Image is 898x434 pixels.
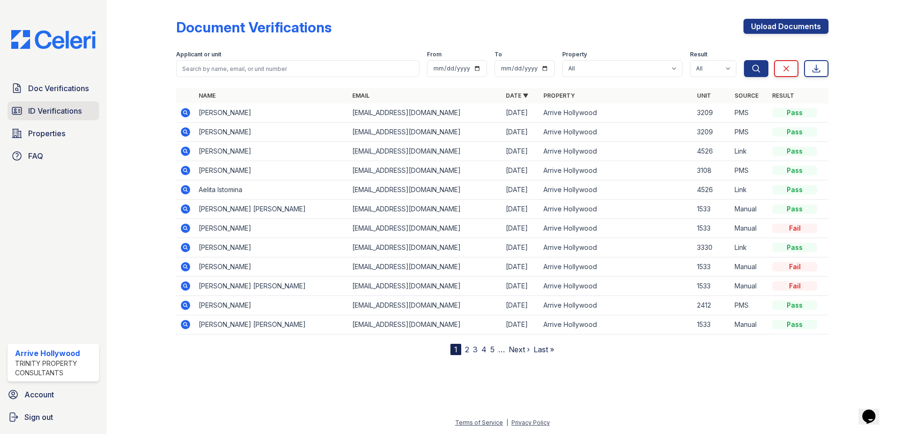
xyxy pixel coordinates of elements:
td: Manual [731,219,768,238]
td: [PERSON_NAME] [PERSON_NAME] [195,200,348,219]
td: 1533 [693,219,731,238]
td: 3209 [693,123,731,142]
td: Arrive Hollywood [540,123,693,142]
td: [DATE] [502,200,540,219]
div: Fail [772,281,817,291]
td: [PERSON_NAME] [195,238,348,257]
td: Arrive Hollywood [540,161,693,180]
td: [PERSON_NAME] [195,219,348,238]
td: [DATE] [502,161,540,180]
td: 1533 [693,257,731,277]
td: Arrive Hollywood [540,103,693,123]
td: Arrive Hollywood [540,142,693,161]
label: From [427,51,441,58]
a: Name [199,92,216,99]
div: Document Verifications [176,19,332,36]
td: [DATE] [502,142,540,161]
span: ID Verifications [28,105,82,116]
a: Result [772,92,794,99]
td: [PERSON_NAME] [195,103,348,123]
td: Manual [731,315,768,334]
label: Property [562,51,587,58]
td: Arrive Hollywood [540,257,693,277]
td: Manual [731,200,768,219]
div: Pass [772,127,817,137]
td: PMS [731,103,768,123]
a: Privacy Policy [511,419,550,426]
td: [EMAIL_ADDRESS][DOMAIN_NAME] [348,296,502,315]
td: [DATE] [502,123,540,142]
div: Trinity Property Consultants [15,359,95,378]
div: Pass [772,301,817,310]
td: Link [731,142,768,161]
label: Applicant or unit [176,51,221,58]
a: Doc Verifications [8,79,99,98]
div: Pass [772,185,817,194]
td: [EMAIL_ADDRESS][DOMAIN_NAME] [348,180,502,200]
a: Property [543,92,575,99]
td: Arrive Hollywood [540,296,693,315]
label: Result [690,51,707,58]
td: 1533 [693,315,731,334]
a: Email [352,92,370,99]
a: Next › [509,345,530,354]
td: Manual [731,277,768,296]
div: Pass [772,166,817,175]
div: 1 [450,344,461,355]
div: Pass [772,204,817,214]
td: 4526 [693,180,731,200]
td: Arrive Hollywood [540,219,693,238]
td: [EMAIL_ADDRESS][DOMAIN_NAME] [348,103,502,123]
div: Arrive Hollywood [15,348,95,359]
td: PMS [731,123,768,142]
td: [DATE] [502,296,540,315]
td: [DATE] [502,103,540,123]
span: Account [24,389,54,400]
td: [EMAIL_ADDRESS][DOMAIN_NAME] [348,257,502,277]
td: Arrive Hollywood [540,238,693,257]
a: Sign out [4,408,103,426]
input: Search by name, email, or unit number [176,60,419,77]
div: Pass [772,108,817,117]
td: [EMAIL_ADDRESS][DOMAIN_NAME] [348,123,502,142]
td: [PERSON_NAME] [PERSON_NAME] [195,315,348,334]
td: [EMAIL_ADDRESS][DOMAIN_NAME] [348,200,502,219]
div: Pass [772,147,817,156]
span: … [498,344,505,355]
td: Link [731,180,768,200]
td: [EMAIL_ADDRESS][DOMAIN_NAME] [348,277,502,296]
a: 5 [490,345,495,354]
a: Properties [8,124,99,143]
div: Pass [772,243,817,252]
td: Arrive Hollywood [540,200,693,219]
td: 2412 [693,296,731,315]
td: Arrive Hollywood [540,180,693,200]
div: Fail [772,224,817,233]
td: [PERSON_NAME] [PERSON_NAME] [195,277,348,296]
td: [DATE] [502,315,540,334]
span: FAQ [28,150,43,162]
a: Date ▼ [506,92,528,99]
td: 1533 [693,277,731,296]
a: ID Verifications [8,101,99,120]
a: 3 [473,345,478,354]
td: [PERSON_NAME] [195,257,348,277]
div: Pass [772,320,817,329]
td: 3108 [693,161,731,180]
a: Upload Documents [743,19,828,34]
span: Doc Verifications [28,83,89,94]
td: 3209 [693,103,731,123]
td: [PERSON_NAME] [195,123,348,142]
span: Sign out [24,411,53,423]
a: 4 [481,345,487,354]
td: 4526 [693,142,731,161]
div: Fail [772,262,817,271]
td: Link [731,238,768,257]
span: Properties [28,128,65,139]
a: Unit [697,92,711,99]
td: PMS [731,161,768,180]
a: Terms of Service [455,419,503,426]
td: Manual [731,257,768,277]
td: [DATE] [502,257,540,277]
